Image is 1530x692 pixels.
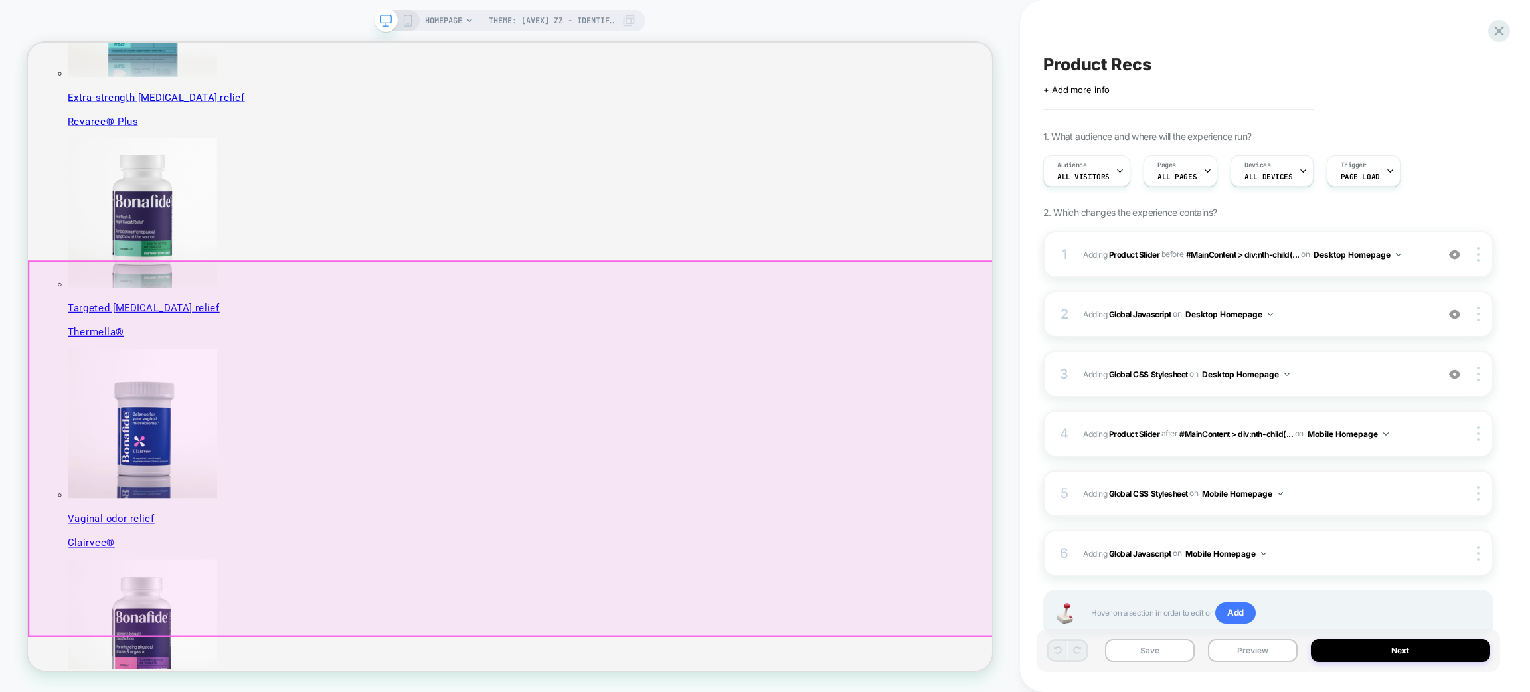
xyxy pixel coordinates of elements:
img: close [1477,426,1480,441]
button: Mobile Homepage [1308,426,1389,442]
span: Theme: [AVEX] ZZ - Identify Users [489,10,615,31]
span: Hover on a section in order to edit or [1091,602,1479,624]
span: Adding [1083,366,1430,383]
p: Targeted [MEDICAL_DATA] relief [53,345,1286,363]
b: Global Javascript [1109,309,1171,319]
p: Clairvee® [53,657,1286,676]
img: down arrow [1396,253,1401,256]
button: Desktop Homepage [1202,366,1290,383]
span: BEFORE [1161,249,1184,259]
a: Thermella Targeted [MEDICAL_DATA] relief Thermella® [53,128,1286,395]
img: close [1477,307,1480,321]
b: Global CSS Stylesheet [1109,488,1188,498]
span: + Add more info [1043,84,1110,95]
button: Next [1311,639,1490,662]
button: Desktop Homepage [1185,306,1273,323]
span: Product Recs [1043,54,1151,74]
a: Clairvee Vaginal odor relief Clairvee® [53,408,1286,676]
b: Product Slider [1109,428,1159,438]
span: ALL PAGES [1157,172,1197,181]
b: Global CSS Stylesheet [1109,369,1188,379]
div: 4 [1058,422,1071,446]
img: close [1477,546,1480,561]
span: on [1173,546,1181,561]
span: on [1173,307,1181,321]
div: 3 [1058,362,1071,386]
span: HOMEPAGE [425,10,462,31]
span: on [1189,367,1198,381]
span: on [1295,426,1304,441]
div: 2 [1058,302,1071,326]
span: Audience [1057,161,1087,170]
img: close [1477,367,1480,381]
span: Trigger [1341,161,1367,170]
span: Adding [1083,545,1430,562]
button: Save [1105,639,1195,662]
span: 1. What audience and where will the experience run? [1043,131,1251,142]
span: Page Load [1341,172,1380,181]
img: down arrow [1268,313,1273,316]
p: Thermella® [53,377,1286,395]
span: Devices [1244,161,1270,170]
span: on [1301,247,1310,262]
div: 1 [1058,242,1071,266]
span: 2. Which changes the experience contains? [1043,207,1217,218]
img: Clairvee [53,408,252,608]
img: close [1477,247,1480,262]
img: down arrow [1278,492,1283,495]
button: Desktop Homepage [1314,246,1401,263]
span: Adding [1083,249,1159,259]
button: Mobile Homepage [1202,485,1283,502]
span: Adding [1083,485,1430,502]
img: Joystick [1051,603,1078,624]
img: down arrow [1284,373,1290,376]
div: 6 [1058,541,1071,565]
img: close [1477,486,1480,501]
button: Mobile Homepage [1185,545,1266,562]
img: crossed eye [1449,369,1460,380]
img: crossed eye [1449,249,1460,260]
span: on [1189,486,1198,501]
img: crossed eye [1449,309,1460,320]
span: Pages [1157,161,1176,170]
div: 5 [1058,481,1071,505]
b: Global Javascript [1109,548,1171,558]
span: AFTER [1161,428,1178,438]
button: Preview [1208,639,1298,662]
img: down arrow [1383,432,1389,436]
span: #MainContent > div:nth-child(... [1186,249,1300,259]
span: Adding [1083,306,1430,323]
span: All Visitors [1057,172,1110,181]
b: Product Slider [1109,249,1159,259]
span: Adding [1083,428,1159,438]
span: Add [1215,602,1256,624]
p: Revaree® Plus [53,96,1286,114]
p: Vaginal odor relief [53,626,1286,644]
span: #MainContent > div:nth-child(... [1179,428,1293,438]
img: down arrow [1261,552,1266,555]
img: Thermella [53,128,252,327]
p: Extra-strength [MEDICAL_DATA] relief [53,64,1286,82]
span: ALL DEVICES [1244,172,1292,181]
